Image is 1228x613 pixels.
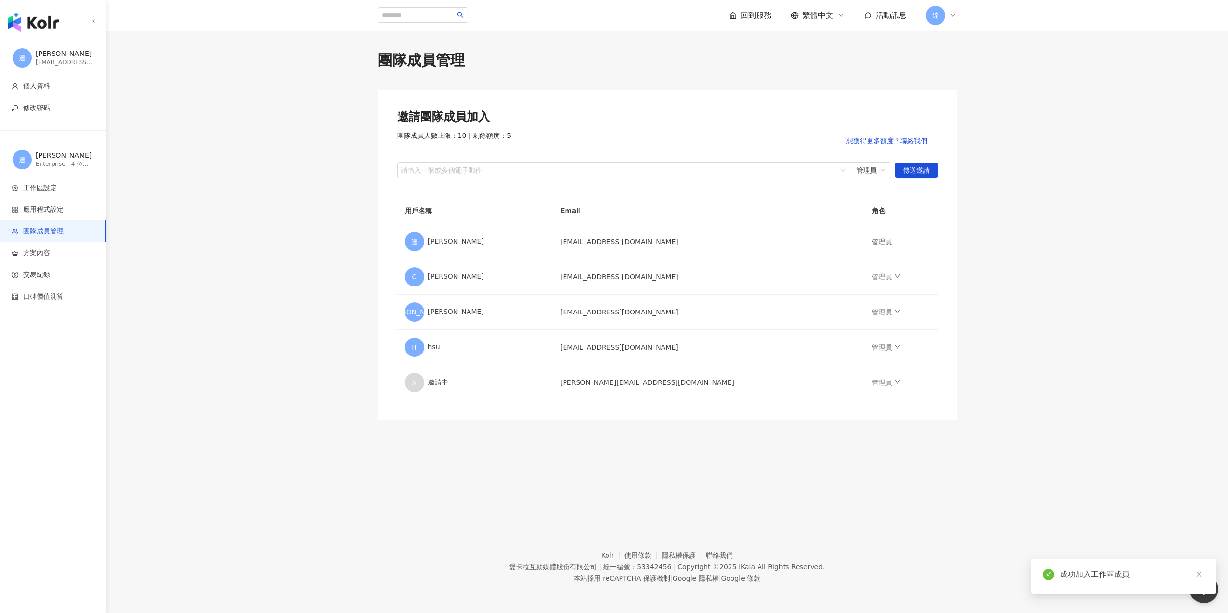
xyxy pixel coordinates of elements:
a: 管理員 [872,308,901,316]
span: dollar [12,272,18,278]
span: A [412,377,417,388]
span: 應用程式設定 [23,205,64,215]
th: Email [552,198,864,224]
th: 用戶名稱 [397,198,552,224]
span: [PERSON_NAME] [386,307,442,317]
a: Kolr [601,551,624,559]
span: appstore [12,206,18,213]
span: 團隊成員管理 [23,227,64,236]
a: 使用條款 [624,551,662,559]
td: [PERSON_NAME][EMAIL_ADDRESS][DOMAIN_NAME] [552,365,864,400]
span: | [670,574,673,582]
a: 管理員 [872,379,901,386]
a: 聯絡我們 [706,551,733,559]
img: logo [8,13,59,32]
span: 回到服務 [741,10,772,21]
td: [EMAIL_ADDRESS][DOMAIN_NAME] [552,259,864,295]
div: [EMAIL_ADDRESS][DOMAIN_NAME] [36,58,94,67]
span: 達 [19,53,26,63]
div: [PERSON_NAME] [405,267,545,286]
span: | [673,563,676,571]
div: [PERSON_NAME] [405,302,545,322]
th: 角色 [864,198,938,224]
a: 管理員 [872,343,901,351]
a: iKala [739,563,755,571]
span: 方案內容 [23,248,50,258]
span: 想獲得更多額度？聯絡我們 [846,137,927,145]
span: 口碑價值測算 [23,292,64,301]
span: 達 [19,154,26,165]
div: [PERSON_NAME] [405,232,545,251]
a: Google 條款 [721,574,760,582]
span: close [1196,571,1202,578]
div: hsu [405,338,545,357]
span: 活動訊息 [876,11,907,20]
span: | [719,574,721,582]
span: down [894,343,901,350]
div: 愛卡拉互動媒體股份有限公司 [509,563,597,571]
div: Enterprise - 4 位成員 [36,160,94,168]
button: 傳送邀請 [895,163,938,178]
span: 繁體中文 [802,10,833,21]
div: 邀請中 [405,373,545,392]
td: [EMAIL_ADDRESS][DOMAIN_NAME] [552,224,864,259]
span: down [894,308,901,315]
span: 管理員 [856,163,885,178]
span: key [12,105,18,111]
td: [EMAIL_ADDRESS][DOMAIN_NAME] [552,330,864,365]
div: [PERSON_NAME] [36,151,94,161]
span: | [599,563,601,571]
span: 團隊成員人數上限：10 ｜ 剩餘額度：5 [397,131,511,150]
button: 想獲得更多額度？聯絡我們 [836,131,938,150]
span: 傳送邀請 [903,163,930,178]
td: 管理員 [864,224,938,259]
span: 修改密碼 [23,103,50,113]
div: 團隊成員管理 [378,50,957,70]
a: Google 隱私權 [673,574,719,582]
span: 達 [932,10,939,21]
span: C [412,272,417,282]
span: 工作區設定 [23,183,57,193]
a: 回到服務 [729,10,772,21]
td: [EMAIL_ADDRESS][DOMAIN_NAME] [552,295,864,330]
div: 統一編號：53342456 [603,563,671,571]
span: H [412,342,417,353]
span: calculator [12,293,18,300]
span: down [894,379,901,385]
span: user [12,83,18,90]
span: down [894,273,901,280]
div: 邀請團隊成員加入 [397,109,938,125]
span: 個人資料 [23,82,50,91]
span: 達 [411,236,418,247]
span: 本站採用 reCAPTCHA 保護機制 [574,572,760,584]
div: 成功加入工作區成員 [1060,569,1205,580]
span: 交易紀錄 [23,270,50,280]
span: check-circle [1043,569,1054,580]
a: 隱私權保護 [662,551,706,559]
div: [PERSON_NAME] [36,49,94,59]
div: Copyright © 2025 All Rights Reserved. [677,563,825,571]
span: search [457,12,464,18]
a: 管理員 [872,273,901,281]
